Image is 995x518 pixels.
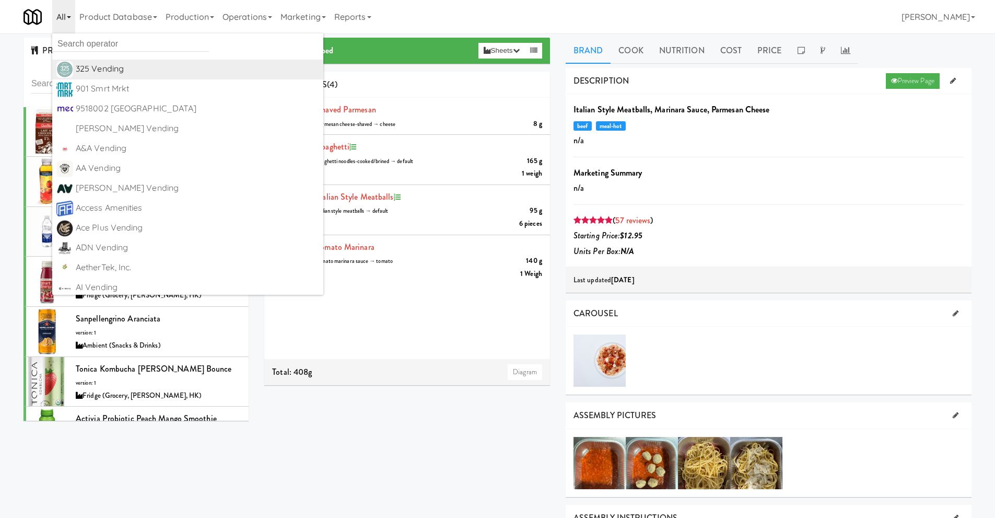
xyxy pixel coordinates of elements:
div: Ace Plus Vending [76,220,319,236]
img: kbrytollda43ilh6wexs.png [56,61,73,78]
b: Marketing Summary [573,167,642,179]
li: Sanpellengrino Aranciataversion: 1Ambient (Snacks & Drinks) [24,307,249,357]
a: Price [750,38,790,64]
input: Search operator [52,36,209,52]
a: Preview Page [886,73,940,89]
div: 325 Vending [76,61,319,77]
li: 3spaghetti165 gspaghetti noodles-cooked/brined → default1 weigh [264,135,550,185]
a: spaghetti [317,141,349,153]
img: Micromart [24,8,42,26]
li: 1Tomato Marinara140 gtomato marinara sauce → tomato1 Weigh [264,235,550,285]
span: parmesan cheese-shaved → cheese [317,120,395,128]
img: dcdxvmg3yksh6usvjplj.png [56,160,73,177]
div: 140 g [526,255,542,268]
div: Access Amenities [76,200,319,216]
b: N/A [621,245,634,257]
a: Cook [611,38,651,64]
a: Diagram [508,364,542,380]
img: ck9lluqwz49r4slbytpm.png [56,280,73,296]
img: q2obotf9n3qqirn9vbvw.jpg [56,141,73,157]
div: AetherTek, Inc. [76,260,319,275]
b: Italian Style Meatballs, Marinara Sauce, Parmesan Cheese [573,103,770,116]
div: A&A Vending [76,141,319,156]
div: 8 g [533,118,542,131]
div: [PERSON_NAME] Vending [76,121,319,136]
span: Tonica Kombucha [PERSON_NAME] Bounce [76,363,232,375]
div: 1 weigh [522,167,542,180]
div: 1 Weigh [520,268,542,281]
input: Search dishes [31,74,241,94]
span: Last updated [573,275,635,285]
div: Ambient (Snacks & Drinks) [76,339,241,352]
img: btfbkppilgpqn7n9svkz.png [56,240,73,257]
li: 4Shaved Parmesan8 gparmesan cheese-shaved → cheese [264,98,550,135]
img: ucvciuztr6ofmmudrk1o.png [56,180,73,197]
i: Units Per Box: [573,245,635,257]
div: 901 Smrt Mrkt [76,81,319,97]
span: Activia Probiotic Peach Mango Smoothie [76,412,217,424]
span: spaghetti noodles-cooked/brined → default [317,157,413,165]
a: Tomato Marinara [317,241,374,253]
img: ir0uzeqxfph1lfkm2qud.jpg [56,81,73,98]
i: Starting Price: [573,229,642,241]
span: ASSEMBLY PICTURES [573,409,657,421]
span: PRODUCTS [31,44,88,56]
li: Greenhouse Smart Energy Shotversion: 1Fridge (Grocery, [PERSON_NAME], HK) [24,257,249,307]
li: Activia Probiotic Peach Mango Smoothieversion: 1Fridge (Grocery, [PERSON_NAME], HK) [24,407,249,457]
a: 57 reviews [615,214,650,226]
button: Sheets [478,43,524,59]
div: ( ) [573,213,964,228]
li: 2Italian Style Meatballs95 gitalian style meatballs → default6 pieces [264,185,550,235]
span: CAROUSEL [573,307,618,319]
i: Recipe [394,194,401,201]
div: AA Vending [76,160,319,176]
img: fg1tdwzclvcgadomhdtp.png [56,220,73,237]
img: wikircranfrz09drhcio.png [56,260,73,277]
li: Eska Waterversion: 1Ambient (Snacks & Drinks) [24,207,249,257]
div: 6 pieces [519,217,542,231]
div: ADN Vending [76,240,319,256]
a: Shaved Parmesan [317,103,376,116]
li: Chocolate Milk Tetra Packversion: 1Fridge (Grocery, [PERSON_NAME], HK) [24,107,249,157]
span: DESCRIPTION [573,75,629,87]
span: (4) [327,78,337,90]
li: Oasis Apple Juiceversion: 1Ambient (Snacks & Drinks) [24,157,249,207]
span: version: 1 [76,379,96,387]
div: AI Vending [76,280,319,295]
span: beef [573,121,592,131]
img: pbzj0xqistzv78rw17gh.jpg [56,101,73,118]
img: kgvx9ubdnwdmesdqrgmd.png [56,200,73,217]
b: [DATE] [611,275,635,285]
li: Tonica Kombucha [PERSON_NAME] Bounceversion: 1Fridge (Grocery, [PERSON_NAME], HK) [24,357,249,407]
span: meal-hot [596,121,626,131]
img: ACwAAAAAAQABAAACADs= [56,121,73,137]
div: [PERSON_NAME] Vending [76,180,319,196]
div: 95 g [530,204,542,217]
p: n/a [573,180,964,196]
div: Fridge (Grocery, [PERSON_NAME], HK) [76,389,241,402]
span: version: 1 [76,329,96,337]
a: Cost [712,38,750,64]
span: italian style meatballs → default [317,207,388,215]
span: Sanpellengrino Aranciata [76,313,160,325]
i: Recipe [349,144,356,151]
span: tomato marinara sauce → tomato [317,257,393,265]
p: n/a [573,133,964,148]
b: $12.95 [620,229,642,241]
div: Fridge (Grocery, [PERSON_NAME], HK) [76,289,241,302]
div: 9518002 [GEOGRAPHIC_DATA] [76,101,319,117]
a: Nutrition [651,38,712,64]
span: Total: 408g [272,366,312,378]
a: Brand [566,38,611,64]
a: Italian Style Meatballs [317,191,393,203]
div: 165 g [527,155,542,168]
